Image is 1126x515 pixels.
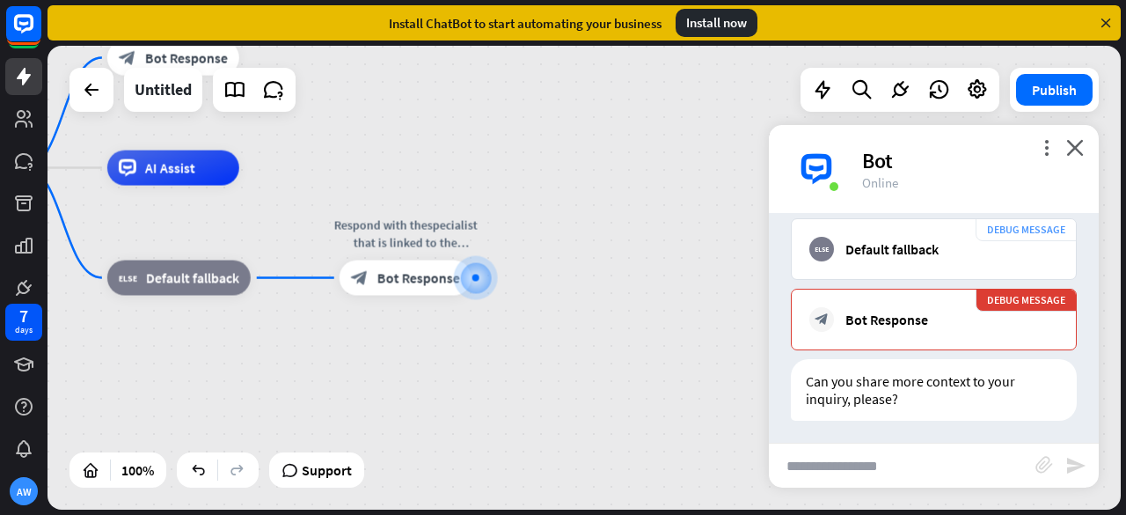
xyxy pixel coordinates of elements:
div: 100% [116,456,159,484]
div: Can you share more context to your inquiry, please? [791,359,1077,421]
i: block_bot_response [809,307,834,332]
i: more_vert [1038,139,1055,156]
div: days [15,324,33,336]
i: close [1066,139,1084,156]
div: Install ChatBot to start automating your business [389,15,662,32]
i: block_bot_response [119,49,136,67]
button: Publish [1016,74,1093,106]
i: block_attachment [1035,456,1053,474]
button: Open LiveChat chat widget [14,7,67,60]
i: send [1065,455,1086,476]
div: Bot Response [845,311,928,328]
div: DEBUG MESSAGE [976,218,1077,241]
i: block_fallback [809,237,834,261]
div: DEBUG MESSAGE [976,289,1077,312]
div: Bot [862,147,1078,174]
div: Online [862,174,1078,191]
div: Respond with thespecialist that is linked to the symptoms being descirbed by the patient. [326,217,485,252]
span: Support [302,456,352,484]
div: AW [10,477,38,505]
div: Install now [676,9,757,37]
span: Bot Response [377,269,460,287]
i: block_bot_response [351,269,369,287]
span: Default fallback [146,269,239,287]
div: 7 [19,308,28,324]
div: Untitled [135,68,192,112]
span: Bot Response [145,49,228,67]
span: AI Assist [145,159,195,177]
a: 7 days [5,304,42,341]
i: block_fallback [119,269,137,287]
div: Default fallback [845,240,939,258]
